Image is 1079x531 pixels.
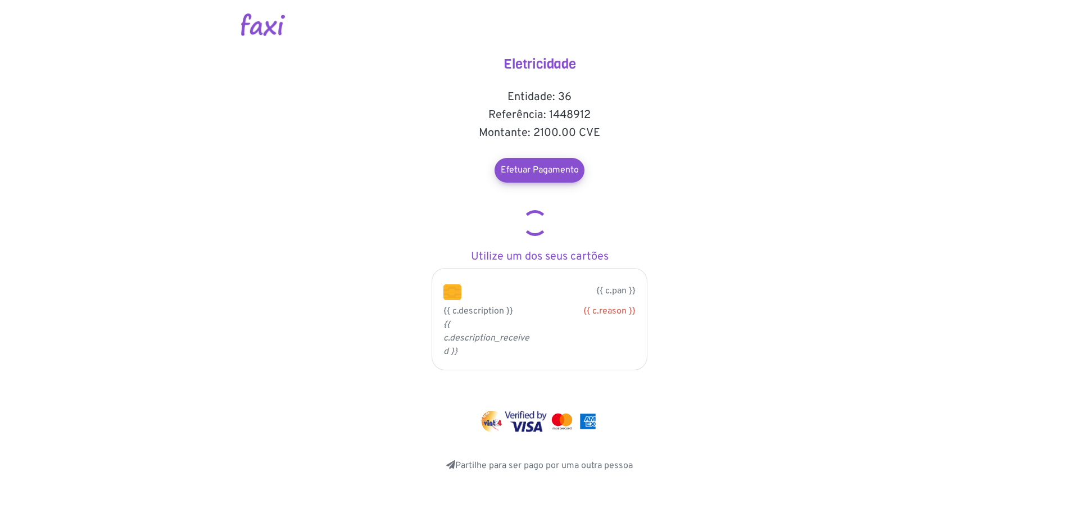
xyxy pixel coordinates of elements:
h5: Montante: 2100.00 CVE [427,126,652,140]
h5: Utilize um dos seus cartões [427,250,652,264]
img: mastercard [549,411,575,432]
img: visa [505,411,547,432]
div: {{ c.reason }} [548,305,636,318]
p: {{ c.pan }} [478,284,636,298]
a: Efetuar Pagamento [495,158,584,183]
img: chip.png [443,284,461,300]
span: {{ c.description }} [443,306,513,317]
i: {{ c.description_received }} [443,319,529,357]
h5: Referência: 1448912 [427,108,652,122]
img: vinti4 [480,411,503,432]
h5: Entidade: 36 [427,90,652,104]
img: mastercard [577,411,599,432]
h4: Eletricidade [427,56,652,72]
a: Partilhe para ser pago por uma outra pessoa [446,460,633,471]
